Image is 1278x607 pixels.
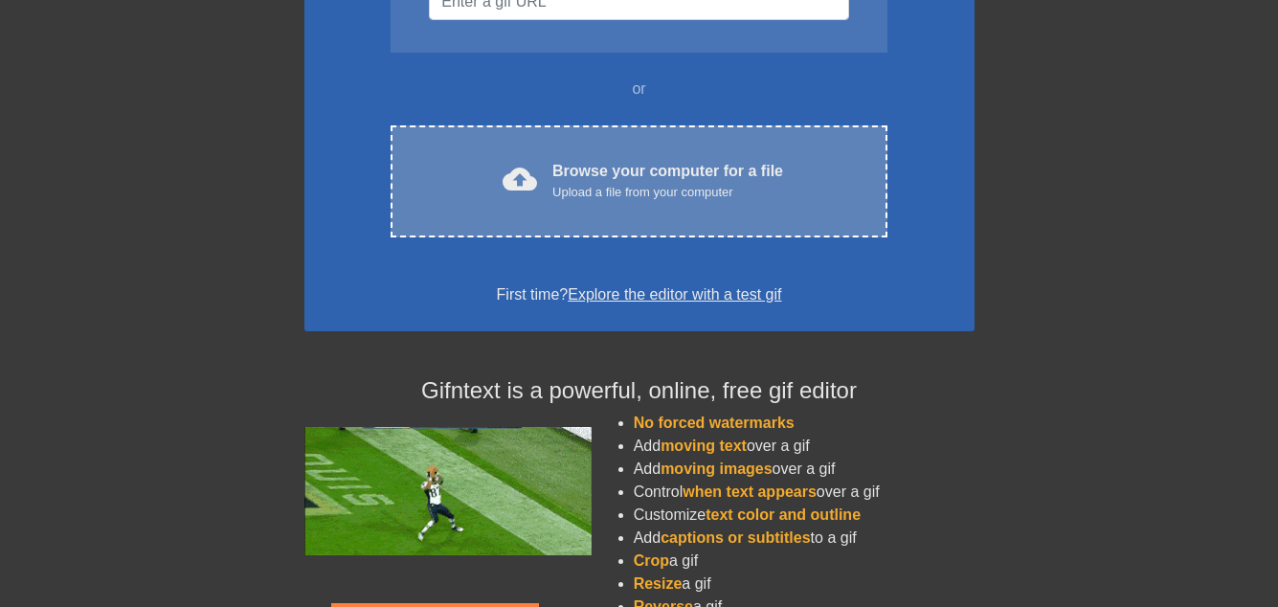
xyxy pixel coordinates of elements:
li: Customize [634,504,975,527]
span: Resize [634,575,683,592]
span: No forced watermarks [634,415,795,431]
a: Explore the editor with a test gif [568,286,781,303]
li: a gif [634,573,975,596]
span: text color and outline [706,506,861,523]
div: First time? [329,283,950,306]
span: moving images [661,461,772,477]
div: or [354,78,925,101]
div: Upload a file from your computer [552,183,783,202]
li: Add over a gif [634,435,975,458]
div: Browse your computer for a file [552,160,783,202]
li: Add over a gif [634,458,975,481]
span: cloud_upload [503,162,537,196]
h4: Gifntext is a powerful, online, free gif editor [304,377,975,405]
li: a gif [634,550,975,573]
span: Crop [634,552,669,569]
img: football_small.gif [304,427,592,555]
li: Add to a gif [634,527,975,550]
span: when text appears [683,483,817,500]
li: Control over a gif [634,481,975,504]
span: moving text [661,438,747,454]
span: captions or subtitles [661,529,810,546]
